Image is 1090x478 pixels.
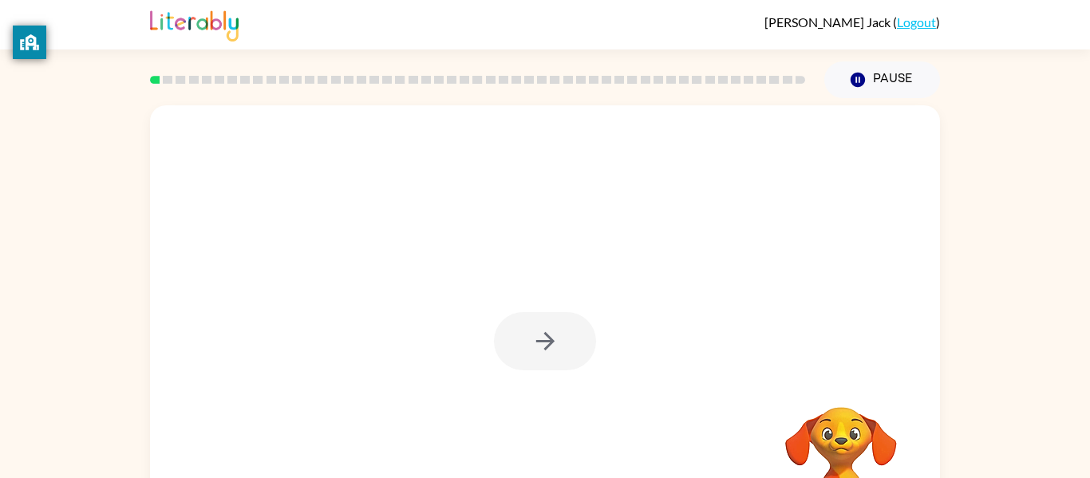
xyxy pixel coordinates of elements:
[13,26,46,59] button: privacy banner
[897,14,936,30] a: Logout
[764,14,940,30] div: ( )
[824,61,940,98] button: Pause
[150,6,239,41] img: Literably
[764,14,893,30] span: [PERSON_NAME] Jack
